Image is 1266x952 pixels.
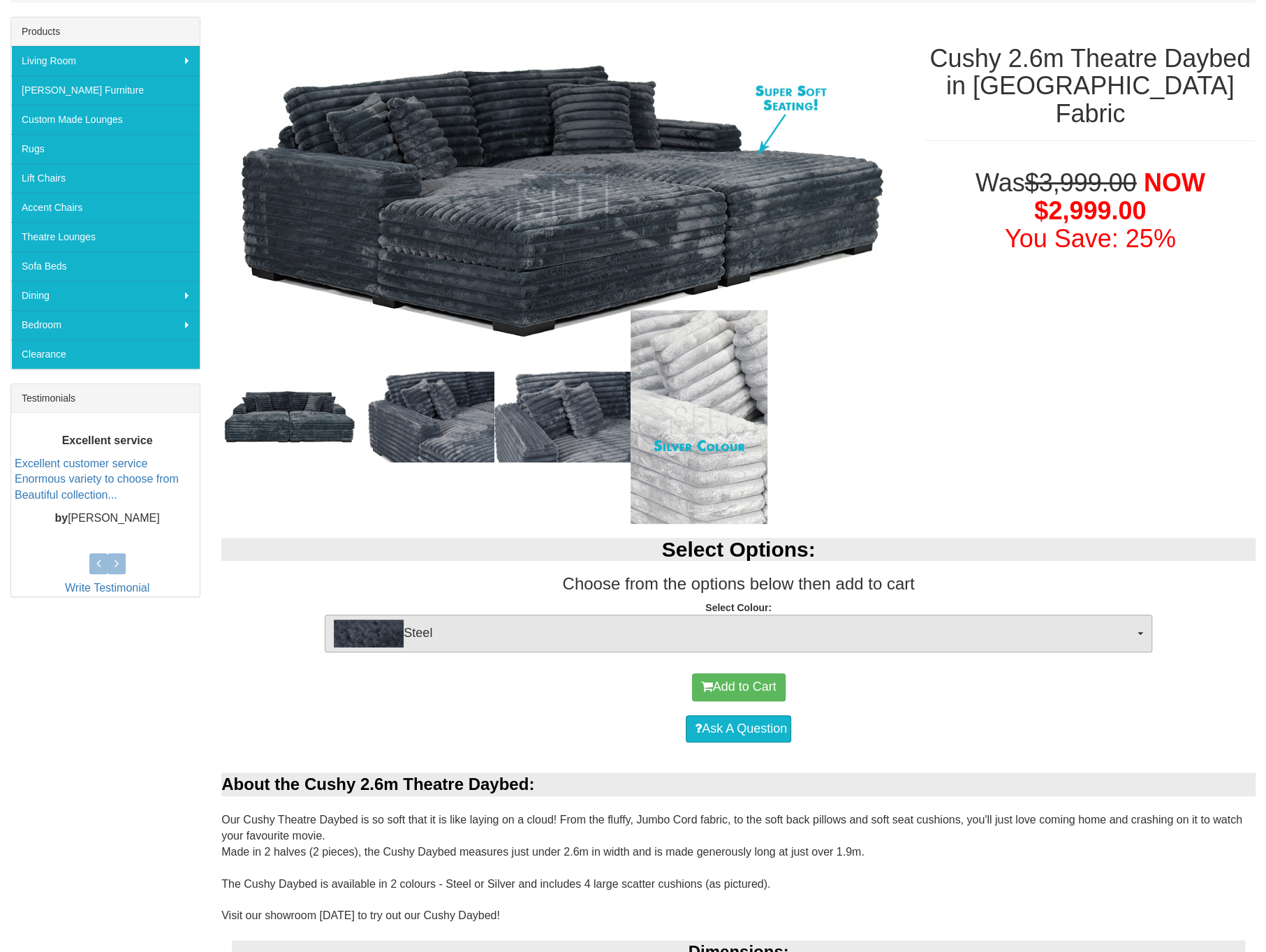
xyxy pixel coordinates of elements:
[11,193,200,222] a: Accent Chairs
[11,163,200,193] a: Lift Chairs
[221,772,1256,796] div: About the Cushy 2.6m Theatre Daybed:
[11,281,200,310] a: Dining
[1024,168,1136,197] del: $3,999.00
[65,582,149,594] a: Write Testimonial
[11,251,200,281] a: Sofa Beds
[662,538,816,561] b: Select Options:
[1034,168,1205,225] span: NOW $2,999.00
[705,602,772,613] strong: Select Colour:
[11,310,200,339] a: Bedroom
[221,575,1256,593] h3: Choose from the options below then add to cart
[334,620,1134,647] span: Steel
[62,434,153,446] b: Excellent service
[11,75,200,105] a: [PERSON_NAME] Furniture
[334,620,404,647] img: Steel
[925,169,1256,252] h1: Was
[11,17,200,46] div: Products
[11,46,200,75] a: Living Room
[325,615,1152,652] button: SteelSteel
[1005,224,1176,253] font: You Save: 25%
[11,222,200,251] a: Theatre Lounges
[54,512,68,524] b: by
[15,457,179,501] a: Excellent customer service Enormous variety to choose from Beautiful collection...
[692,673,786,701] button: Add to Cart
[11,134,200,163] a: Rugs
[11,339,200,369] a: Clearance
[15,511,200,527] p: [PERSON_NAME]
[686,715,791,743] a: Ask A Question
[11,105,200,134] a: Custom Made Lounges
[11,384,200,413] div: Testimonials
[925,45,1256,128] h1: Cushy 2.6m Theatre Daybed in [GEOGRAPHIC_DATA] Fabric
